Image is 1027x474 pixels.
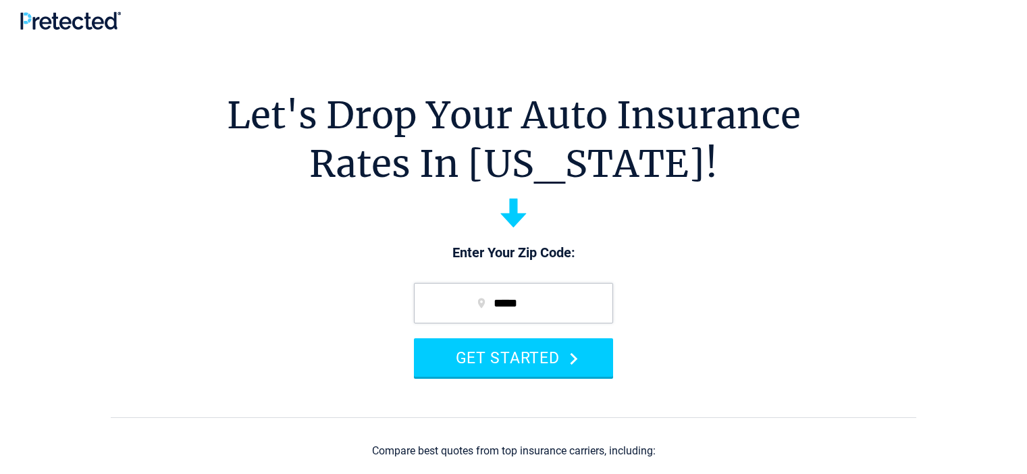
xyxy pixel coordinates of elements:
input: zip code [414,283,613,323]
div: Compare best quotes from top insurance carriers, including: [372,445,656,457]
img: Pretected Logo [20,11,121,30]
h1: Let's Drop Your Auto Insurance Rates In [US_STATE]! [227,91,801,188]
button: GET STARTED [414,338,613,377]
p: Enter Your Zip Code: [400,244,627,263]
